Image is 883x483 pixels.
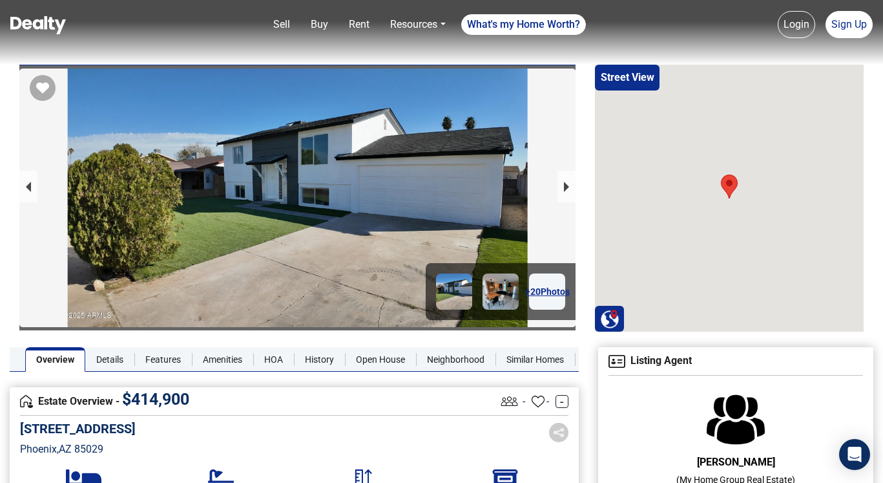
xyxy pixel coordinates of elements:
[532,395,545,408] img: Favourites
[19,171,37,202] button: previous slide / item
[20,395,33,408] img: Overview
[595,65,660,91] button: Street View
[529,274,565,310] a: +20Photos
[20,442,136,457] p: Phoenix , AZ 85029
[345,347,416,372] a: Open House
[608,355,625,368] img: Agent
[6,444,45,483] iframe: BigID CMP Widget
[122,390,189,409] span: $ 414,900
[523,394,525,409] span: -
[707,394,765,445] img: Agent
[546,394,549,409] span: -
[556,395,568,408] a: -
[778,11,815,38] a: Login
[826,11,873,38] a: Sign Up
[20,421,136,436] h5: [STREET_ADDRESS]
[608,355,863,368] h4: Listing Agent
[134,347,192,372] a: Features
[294,347,345,372] a: History
[839,439,870,470] div: Open Intercom Messenger
[495,347,575,372] a: Similar Homes
[385,12,450,38] a: Resources
[192,347,253,372] a: Amenities
[25,347,85,372] a: Overview
[85,347,134,372] a: Details
[344,12,375,38] a: Rent
[268,12,295,38] a: Sell
[498,390,521,413] img: Listing View
[253,347,294,372] a: HOA
[557,171,576,202] button: next slide / item
[20,394,498,409] h4: Estate Overview -
[436,274,472,310] img: Image
[600,309,619,328] img: Search Homes at Dealty
[10,16,66,34] img: Dealty - Buy, Sell & Rent Homes
[608,456,863,468] h6: [PERSON_NAME]
[306,12,333,38] a: Buy
[483,274,519,310] img: Image
[461,14,586,35] a: What's my Home Worth?
[416,347,495,372] a: Neighborhood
